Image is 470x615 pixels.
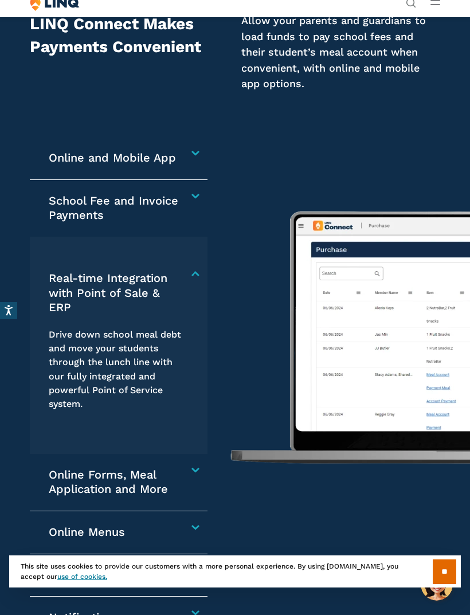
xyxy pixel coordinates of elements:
[49,468,183,497] h4: Online Forms, Meal Application and More
[57,573,107,581] a: use of cookies.
[49,271,183,315] h4: Real-time Integration with Point of Sale & ERP
[49,151,183,166] h4: Online and Mobile App
[49,194,183,223] h4: School Fee and Invoice Payments
[241,13,440,91] p: Allow your parents and guardians to load funds to pay school fees and their student’s meal accoun...
[9,555,461,587] div: This site uses cookies to provide our customers with a more personal experience. By using [DOMAIN...
[30,13,229,58] h2: LINQ Connect Makes Payments Convenient
[49,329,181,410] span: Drive down school meal debt and move your students through the lunch line with our fully integrat...
[49,525,183,540] h4: Online Menus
